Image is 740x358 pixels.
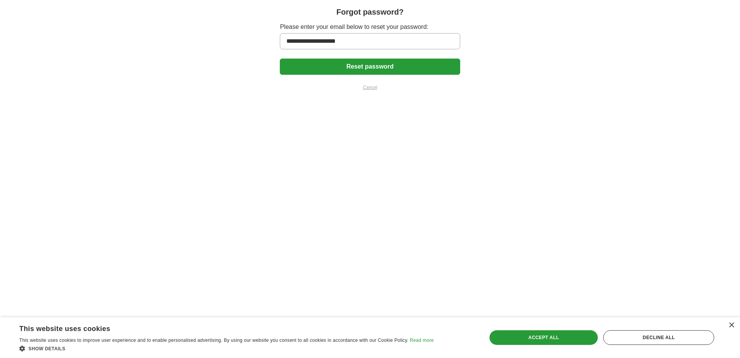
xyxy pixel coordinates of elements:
div: Show details [19,345,434,352]
button: Reset password [280,59,460,75]
label: Please enter your email below to reset your password: [280,22,460,32]
div: Accept all [489,330,598,345]
div: This website uses cookies [19,322,414,333]
span: This website uses cookies to improve user experience and to enable personalised advertising. By u... [19,338,409,343]
div: Decline all [603,330,714,345]
a: Read more, opens a new window [410,338,434,343]
a: Cancel [280,84,460,91]
h1: Forgot password? [336,6,404,18]
span: Show details [29,346,66,351]
div: Close [728,323,734,328]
